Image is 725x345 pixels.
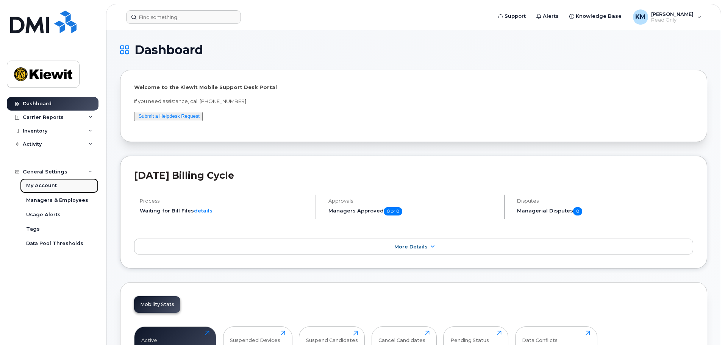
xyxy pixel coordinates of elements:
h4: Disputes [517,198,693,204]
div: Suspend Candidates [306,331,358,343]
h2: [DATE] Billing Cycle [134,170,693,181]
span: 0 [573,207,582,215]
span: Dashboard [134,44,203,56]
div: Pending Status [450,331,489,343]
span: 0 of 0 [384,207,402,215]
h4: Approvals [328,198,498,204]
h5: Managers Approved [328,207,498,215]
li: Waiting for Bill Files [140,207,309,214]
div: Data Conflicts [522,331,558,343]
div: Cancel Candidates [378,331,425,343]
div: Active [141,331,157,343]
h5: Managerial Disputes [517,207,693,215]
p: If you need assistance, call [PHONE_NUMBER] [134,98,693,105]
iframe: Messenger Launcher [692,312,719,339]
span: More Details [394,244,428,250]
div: Suspended Devices [230,331,280,343]
a: Submit a Helpdesk Request [139,113,200,119]
a: details [194,208,212,214]
h4: Process [140,198,309,204]
p: Welcome to the Kiewit Mobile Support Desk Portal [134,84,693,91]
button: Submit a Helpdesk Request [134,112,203,121]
